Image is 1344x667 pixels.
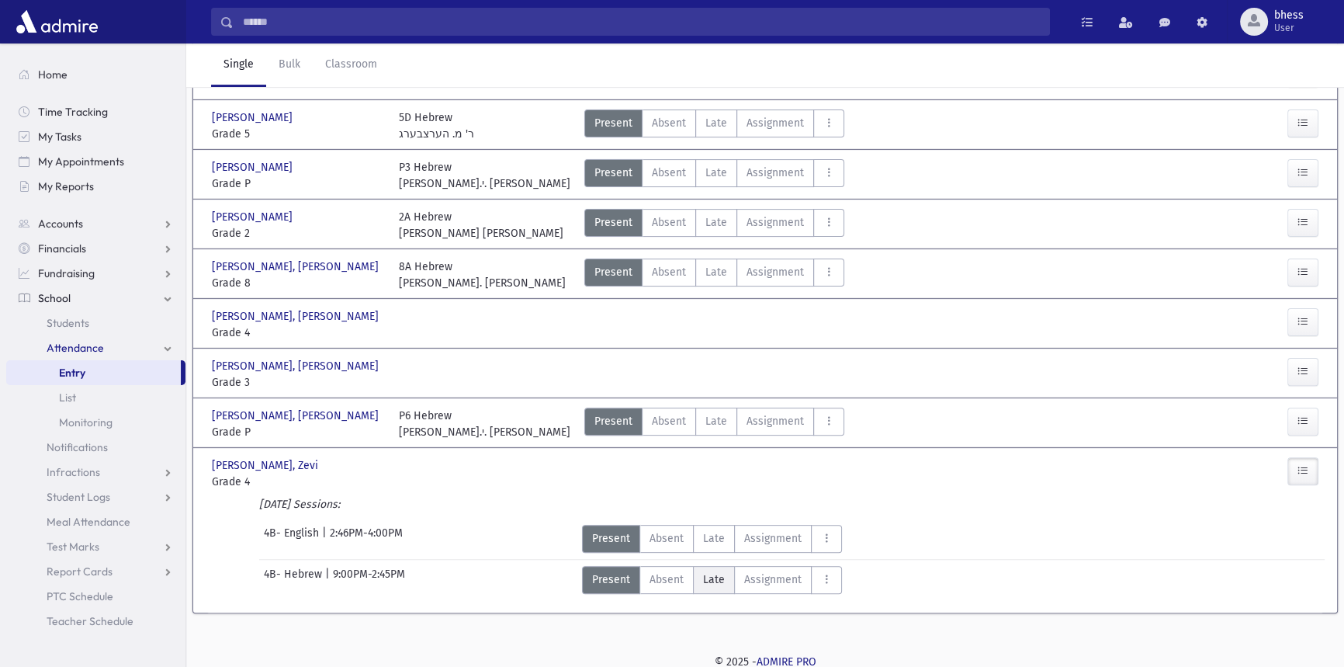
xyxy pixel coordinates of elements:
[212,325,383,341] span: Grade 4
[59,415,113,429] span: Monitoring
[746,264,804,280] span: Assignment
[47,515,130,529] span: Meal Attendance
[746,115,804,131] span: Assignment
[6,360,181,385] a: Entry
[703,571,725,588] span: Late
[652,115,686,131] span: Absent
[47,540,99,554] span: Test Marks
[399,259,566,291] div: 8A Hebrew [PERSON_NAME]. [PERSON_NAME]
[705,413,727,429] span: Late
[6,99,185,124] a: Time Tracking
[38,291,71,305] span: School
[266,43,313,87] a: Bulk
[212,275,383,291] span: Grade 8
[234,8,1049,36] input: Search
[212,457,321,474] span: [PERSON_NAME], Zevi
[649,571,684,588] span: Absent
[264,525,322,553] span: 4B- English
[59,366,85,380] span: Entry
[264,566,325,594] span: 4B- Hebrew
[38,241,86,255] span: Financials
[212,374,383,391] span: Grade 3
[746,214,804,231] span: Assignment
[6,174,185,199] a: My Reports
[325,566,333,594] span: |
[6,286,185,311] a: School
[211,43,266,87] a: Single
[652,165,686,181] span: Absent
[47,490,110,504] span: Student Logs
[212,308,382,325] span: [PERSON_NAME], [PERSON_NAME]
[212,474,383,490] span: Grade 4
[212,126,383,142] span: Grade 5
[6,609,185,634] a: Teacher Schedule
[594,413,632,429] span: Present
[582,566,842,594] div: AttTypes
[212,259,382,275] span: [PERSON_NAME], [PERSON_NAME]
[38,130,81,144] span: My Tasks
[584,209,844,241] div: AttTypes
[212,225,383,241] span: Grade 2
[6,124,185,149] a: My Tasks
[584,259,844,291] div: AttTypes
[584,109,844,142] div: AttTypes
[594,214,632,231] span: Present
[399,209,563,241] div: 2A Hebrew [PERSON_NAME] [PERSON_NAME]
[6,485,185,509] a: Student Logs
[212,159,296,175] span: [PERSON_NAME]
[47,440,108,454] span: Notifications
[6,460,185,485] a: Infractions
[594,165,632,181] span: Present
[212,109,296,126] span: [PERSON_NAME]
[6,385,185,410] a: List
[584,159,844,192] div: AttTypes
[594,264,632,280] span: Present
[212,209,296,225] span: [PERSON_NAME]
[399,408,570,440] div: P6 Hebrew [PERSON_NAME].י. [PERSON_NAME]
[705,115,727,131] span: Late
[47,614,133,628] span: Teacher Schedule
[12,6,102,37] img: AdmirePro
[313,43,390,87] a: Classroom
[592,571,630,588] span: Present
[333,566,405,594] span: 9:00PM-2:45PM
[6,261,185,286] a: Fundraising
[47,589,113,603] span: PTC Schedule
[705,214,727,231] span: Late
[746,413,804,429] span: Assignment
[38,105,108,119] span: Time Tracking
[59,391,76,405] span: List
[649,530,684,547] span: Absent
[744,530,802,547] span: Assignment
[6,559,185,584] a: Report Cards
[582,525,842,553] div: AttTypes
[38,155,124,168] span: My Appointments
[212,424,383,440] span: Grade P
[6,236,185,261] a: Financials
[1274,9,1304,22] span: bhess
[212,358,382,374] span: [PERSON_NAME], [PERSON_NAME]
[38,266,95,280] span: Fundraising
[259,498,340,511] i: [DATE] Sessions:
[38,179,94,193] span: My Reports
[594,115,632,131] span: Present
[703,530,725,547] span: Late
[322,525,330,553] span: |
[6,211,185,236] a: Accounts
[652,413,686,429] span: Absent
[744,571,802,588] span: Assignment
[47,465,100,479] span: Infractions
[38,68,68,82] span: Home
[652,264,686,280] span: Absent
[47,341,104,355] span: Attendance
[6,534,185,559] a: Test Marks
[38,217,83,231] span: Accounts
[652,214,686,231] span: Absent
[6,509,185,534] a: Meal Attendance
[6,311,185,335] a: Students
[705,264,727,280] span: Late
[6,584,185,609] a: PTC Schedule
[6,435,185,460] a: Notifications
[1274,22,1304,34] span: User
[6,62,185,87] a: Home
